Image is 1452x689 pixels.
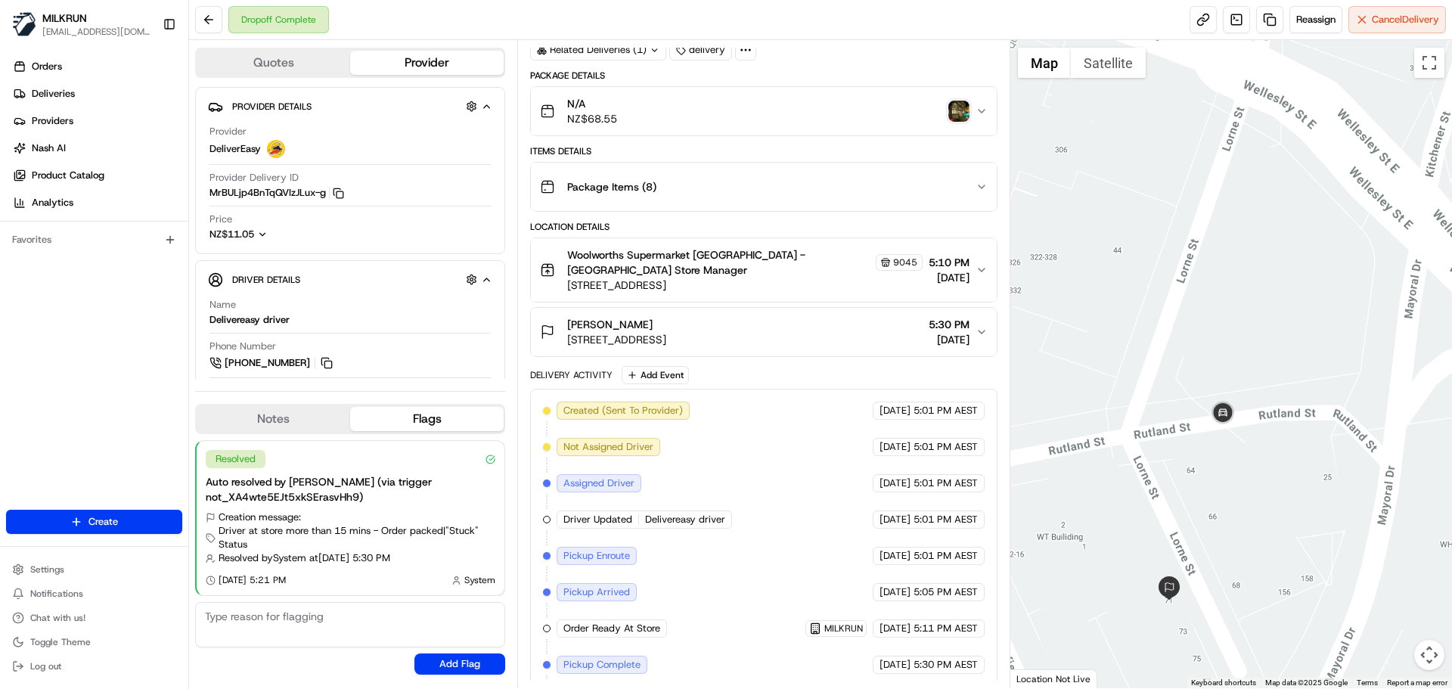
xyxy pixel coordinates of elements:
div: Delivereasy driver [209,313,290,327]
span: Reassign [1296,13,1336,26]
span: 5:10 PM [929,255,970,270]
button: Driver Details [208,267,492,292]
span: Phone Number [209,340,276,353]
div: Resolved [206,450,265,468]
button: N/ANZ$68.55photo_proof_of_delivery image [531,87,996,135]
a: Orders [6,54,188,79]
span: Product Catalog [32,169,104,182]
span: 5:30 PM AEST [914,658,978,672]
span: 9045 [893,256,917,268]
div: Auto resolved by [PERSON_NAME] (via trigger not_XA4wte5EJt5xkSErasvHh9) [206,474,495,504]
span: Settings [30,563,64,576]
a: [PHONE_NUMBER] [209,355,335,371]
span: [DATE] [880,404,911,417]
span: Name [209,298,236,312]
span: [DATE] [929,270,970,285]
span: Assigned Driver [563,476,634,490]
span: Pickup Arrived [563,585,630,599]
button: Package Items (8) [531,163,996,211]
button: MILKRUN [42,11,87,26]
span: MILKRUN [824,622,863,635]
span: 5:01 PM AEST [914,404,978,417]
div: Location Details [530,221,997,233]
span: Map data ©2025 Google [1265,678,1348,687]
button: NZ$11.05 [209,228,343,241]
span: Providers [32,114,73,128]
span: [DATE] 5:21 PM [219,574,286,586]
span: 5:05 PM AEST [914,585,978,599]
button: CancelDelivery [1348,6,1446,33]
a: Terms (opens in new tab) [1357,678,1378,687]
button: Add Flag [414,653,505,675]
span: NZ$68.55 [567,111,617,126]
img: photo_proof_of_delivery image [948,101,970,122]
span: at [DATE] 5:30 PM [309,551,390,565]
span: Nash AI [32,141,66,155]
span: Pickup Enroute [563,549,630,563]
span: 5:01 PM AEST [914,440,978,454]
button: Woolworths Supermarket [GEOGRAPHIC_DATA] - [GEOGRAPHIC_DATA] Store Manager9045[STREET_ADDRESS]5:1... [531,238,996,302]
button: Add Event [622,366,689,384]
button: Provider Details [208,94,492,119]
span: 5:30 PM [929,317,970,332]
div: Delivery Activity [530,369,613,381]
span: 5:01 PM AEST [914,549,978,563]
span: [DATE] [880,622,911,635]
span: Analytics [32,196,73,209]
span: Price [209,213,232,226]
img: MILKRUN [12,12,36,36]
div: Items Details [530,145,997,157]
a: Analytics [6,191,188,215]
button: Toggle fullscreen view [1414,48,1444,78]
span: Provider Delivery ID [209,171,299,185]
div: Package Details [530,70,997,82]
span: [EMAIL_ADDRESS][DOMAIN_NAME] [42,26,150,38]
span: [DATE] [880,513,911,526]
button: Show street map [1018,48,1071,78]
span: Driver at store more than 15 mins - Order packed | "Stuck" Status [219,524,495,551]
span: [DATE] [880,440,911,454]
span: Cancel Delivery [1372,13,1439,26]
span: DeliverEasy [209,142,261,156]
span: 5:01 PM AEST [914,476,978,490]
span: [STREET_ADDRESS] [567,278,922,293]
span: Pickup Complete [563,658,641,672]
span: Provider Details [232,101,312,113]
span: Provider [209,125,247,138]
button: Toggle Theme [6,632,182,653]
a: Deliveries [6,82,188,106]
span: [PHONE_NUMBER] [225,356,310,370]
button: Quotes [197,51,350,75]
button: Reassign [1289,6,1342,33]
span: [DATE] [929,332,970,347]
a: Nash AI [6,136,188,160]
div: delivery [669,39,732,61]
span: Orders [32,60,62,73]
span: Toggle Theme [30,636,91,648]
span: System [464,574,495,586]
span: Chat with us! [30,612,85,624]
span: Resolved by System [219,551,306,565]
div: Favorites [6,228,182,252]
a: Report a map error [1387,678,1447,687]
button: Keyboard shortcuts [1191,678,1256,688]
span: Package Items ( 8 ) [567,179,656,194]
span: Delivereasy driver [645,513,725,526]
span: Not Assigned Driver [563,440,653,454]
span: [DATE] [880,658,911,672]
span: Driver Updated [563,513,632,526]
span: Creation message: [219,511,301,524]
button: Flags [350,407,504,431]
div: Location Not Live [1010,669,1097,688]
button: Log out [6,656,182,677]
img: delivereasy_logo.png [267,140,285,158]
span: [STREET_ADDRESS] [567,332,666,347]
button: Map camera controls [1414,640,1444,670]
span: Created (Sent To Provider) [563,404,683,417]
button: MrBULjp4BnTqQVIzJLux-g [209,186,344,200]
span: NZ$11.05 [209,228,254,241]
span: [DATE] [880,476,911,490]
span: Create [88,515,118,529]
a: Open this area in Google Maps (opens a new window) [1014,669,1064,688]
